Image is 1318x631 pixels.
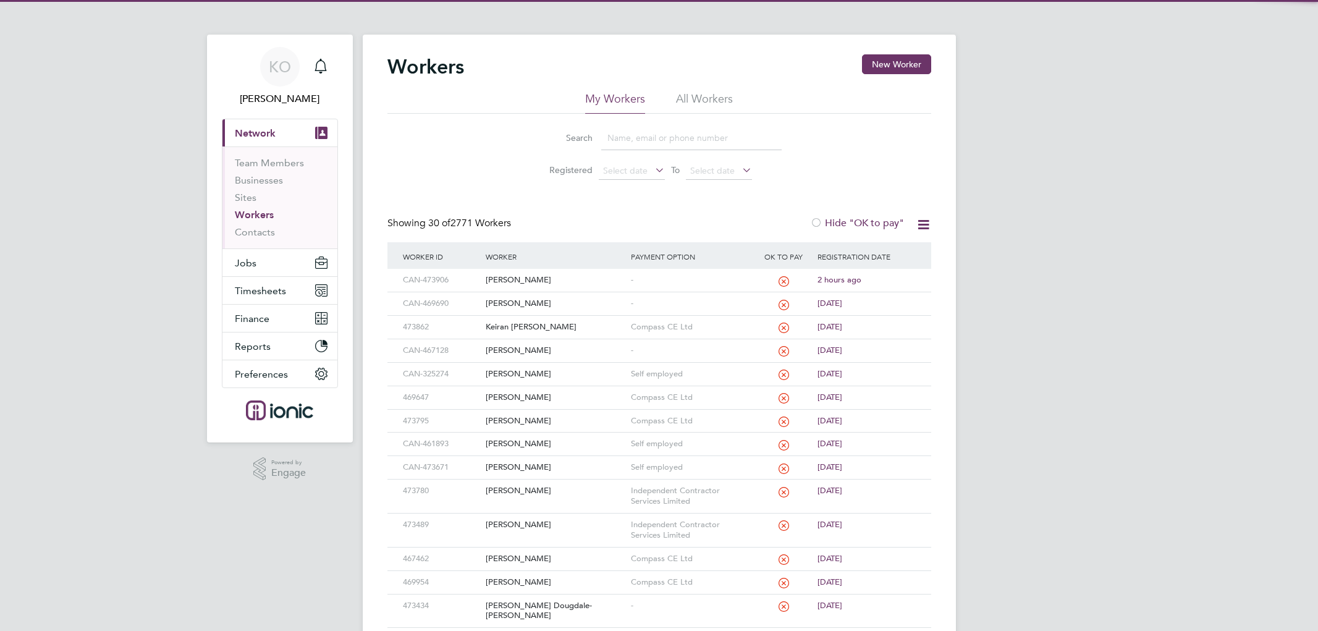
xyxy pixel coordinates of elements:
[400,242,483,271] div: Worker ID
[428,217,450,229] span: 30 of
[400,362,919,373] a: CAN-325274[PERSON_NAME]Self employed[DATE]
[400,409,919,420] a: 473795[PERSON_NAME]Compass CE Ltd[DATE]
[400,339,919,349] a: CAN-467128[PERSON_NAME]-[DATE]
[817,368,842,379] span: [DATE]
[483,269,628,292] div: [PERSON_NAME]
[400,292,483,315] div: CAN-469690
[628,339,753,362] div: -
[628,433,753,455] div: Self employed
[222,91,338,106] span: Kirsty Owen
[400,480,483,502] div: 473780
[628,363,753,386] div: Self employed
[483,514,628,536] div: [PERSON_NAME]
[235,313,269,324] span: Finance
[603,165,648,176] span: Select date
[483,480,628,502] div: [PERSON_NAME]
[400,571,483,594] div: 469954
[628,386,753,409] div: Compass CE Ltd
[814,242,918,271] div: Registration Date
[222,249,337,276] button: Jobs
[400,363,483,386] div: CAN-325274
[400,268,919,279] a: CAN-473906[PERSON_NAME]-2 hours ago
[483,339,628,362] div: [PERSON_NAME]
[753,242,815,271] div: OK to pay
[400,433,483,455] div: CAN-461893
[585,91,645,114] li: My Workers
[817,415,842,426] span: [DATE]
[690,165,735,176] span: Select date
[271,468,306,478] span: Engage
[537,164,593,176] label: Registered
[400,315,919,326] a: 473862Keiran [PERSON_NAME]Compass CE Ltd[DATE]
[628,410,753,433] div: Compass CE Ltd
[269,59,291,75] span: KO
[253,457,306,481] a: Powered byEngage
[817,600,842,611] span: [DATE]
[222,47,338,106] a: KO[PERSON_NAME]
[817,274,861,285] span: 2 hours ago
[235,127,276,139] span: Network
[817,345,842,355] span: [DATE]
[222,400,338,420] a: Go to home page
[400,410,483,433] div: 473795
[400,570,919,581] a: 469954[PERSON_NAME]Compass CE Ltd[DATE]
[483,571,628,594] div: [PERSON_NAME]
[400,456,483,479] div: CAN-473671
[667,162,683,178] span: To
[483,410,628,433] div: [PERSON_NAME]
[271,457,306,468] span: Powered by
[235,174,283,186] a: Businesses
[222,360,337,387] button: Preferences
[400,432,919,443] a: CAN-461893[PERSON_NAME]Self employed[DATE]
[400,595,483,617] div: 473434
[817,298,842,308] span: [DATE]
[628,292,753,315] div: -
[222,277,337,304] button: Timesheets
[817,392,842,402] span: [DATE]
[817,438,842,449] span: [DATE]
[222,332,337,360] button: Reports
[628,571,753,594] div: Compass CE Ltd
[235,226,275,238] a: Contacts
[400,514,483,536] div: 473489
[235,368,288,380] span: Preferences
[246,400,313,420] img: ionic-logo-retina.png
[628,242,753,271] div: Payment Option
[400,548,483,570] div: 467462
[387,54,464,79] h2: Workers
[676,91,733,114] li: All Workers
[628,480,753,513] div: Independent Contractor Services Limited
[817,519,842,530] span: [DATE]
[628,514,753,547] div: Independent Contractor Services Limited
[810,217,904,229] label: Hide "OK to pay"
[862,54,931,74] button: New Worker
[601,126,782,150] input: Name, email or phone number
[628,269,753,292] div: -
[817,485,842,496] span: [DATE]
[483,242,628,271] div: Worker
[428,217,511,229] span: 2771 Workers
[628,548,753,570] div: Compass CE Ltd
[400,594,919,604] a: 473434[PERSON_NAME] Dougdale-[PERSON_NAME]-[DATE]
[400,547,919,557] a: 467462[PERSON_NAME]Compass CE Ltd[DATE]
[400,513,919,523] a: 473489[PERSON_NAME]Independent Contractor Services Limited[DATE]
[537,132,593,143] label: Search
[400,269,483,292] div: CAN-473906
[483,433,628,455] div: [PERSON_NAME]
[483,316,628,339] div: Keiran [PERSON_NAME]
[483,363,628,386] div: [PERSON_NAME]
[235,157,304,169] a: Team Members
[628,456,753,479] div: Self employed
[207,35,353,443] nav: Main navigation
[400,479,919,489] a: 473780[PERSON_NAME]Independent Contractor Services Limited[DATE]
[235,257,256,269] span: Jobs
[400,316,483,339] div: 473862
[222,119,337,146] button: Network
[235,285,286,297] span: Timesheets
[400,455,919,466] a: CAN-473671[PERSON_NAME]Self employed[DATE]
[817,321,842,332] span: [DATE]
[235,209,274,221] a: Workers
[400,386,919,396] a: 469647[PERSON_NAME]Compass CE Ltd[DATE]
[235,341,271,352] span: Reports
[483,456,628,479] div: [PERSON_NAME]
